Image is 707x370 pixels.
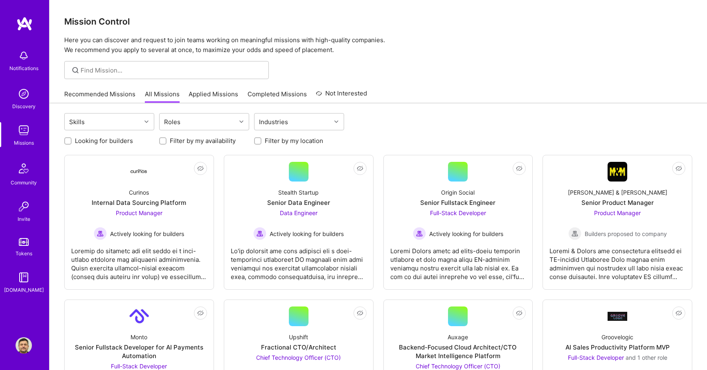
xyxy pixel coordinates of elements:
[581,198,654,207] div: Senior Product Manager
[594,209,641,216] span: Product Manager
[239,120,243,124] i: icon Chevron
[253,227,266,240] img: Actively looking for builders
[12,102,36,111] div: Discovery
[71,66,80,75] i: icon SearchGrey
[357,165,363,172] i: icon EyeClosed
[429,229,503,238] span: Actively looking for builders
[94,227,107,240] img: Actively looking for builders
[565,343,670,352] div: AI Sales Productivity Platform MVP
[14,138,34,147] div: Missions
[568,227,581,240] img: Builders proposed to company
[261,343,336,352] div: Fractional CTO/Architect
[16,337,32,354] img: User Avatar
[129,306,149,326] img: Company Logo
[16,198,32,215] img: Invite
[129,169,149,175] img: Company Logo
[430,209,486,216] span: Full-Stack Developer
[278,188,319,197] div: Stealth Startup
[197,310,204,316] i: icon EyeClosed
[231,240,367,281] div: Lo'ip dolorsit ame cons adipisci eli s doei-temporinci utlaboreet DO magnaali enim admi veniamqui...
[441,188,475,197] div: Origin Social
[197,165,204,172] i: icon EyeClosed
[270,229,344,238] span: Actively looking for builders
[71,343,207,360] div: Senior Fullstack Developer for AI Payments Automation
[71,240,207,281] div: Loremip do sitametc adi elit seddo ei t inci-utlabo etdolore mag aliquaeni adminimvenia. Quisn ex...
[390,162,526,283] a: Origin SocialSenior Fullstack EngineerFull-Stack Developer Actively looking for buildersActively ...
[64,16,692,27] h3: Mission Control
[116,209,162,216] span: Product Manager
[675,165,682,172] i: icon EyeClosed
[67,116,87,128] div: Skills
[92,198,186,207] div: Internal Data Sourcing Platform
[257,116,290,128] div: Industries
[516,310,522,316] i: icon EyeClosed
[144,120,149,124] i: icon Chevron
[16,122,32,138] img: teamwork
[145,90,180,103] a: All Missions
[420,198,495,207] div: Senior Fullstack Engineer
[675,310,682,316] i: icon EyeClosed
[416,363,500,370] span: Chief Technology Officer (CTO)
[64,35,692,55] p: Here you can discover and request to join teams working on meaningful missions with high-quality ...
[568,354,624,361] span: Full-Stack Developer
[280,209,317,216] span: Data Engineer
[267,198,330,207] div: Senior Data Engineer
[608,162,627,182] img: Company Logo
[248,90,307,103] a: Completed Missions
[14,337,34,354] a: User Avatar
[448,333,468,341] div: Auxage
[170,136,236,145] label: Filter by my availability
[16,86,32,102] img: discovery
[111,363,167,370] span: Full-Stack Developer
[18,215,30,223] div: Invite
[71,162,207,283] a: Company LogoCurinosInternal Data Sourcing PlatformProduct Manager Actively looking for buildersAc...
[256,354,341,361] span: Chief Technology Officer (CTO)
[334,120,338,124] i: icon Chevron
[81,66,263,75] input: Find Mission...
[585,229,667,238] span: Builders proposed to company
[265,136,323,145] label: Filter by my location
[110,229,184,238] span: Actively looking for builders
[390,343,526,360] div: Backend-Focused Cloud Architect/CTO Market Intelligence Platform
[626,354,667,361] span: and 1 other role
[11,178,37,187] div: Community
[231,162,367,283] a: Stealth StartupSenior Data EngineerData Engineer Actively looking for buildersActively looking fo...
[516,165,522,172] i: icon EyeClosed
[16,16,33,31] img: logo
[357,310,363,316] i: icon EyeClosed
[549,162,685,283] a: Company Logo[PERSON_NAME] & [PERSON_NAME]Senior Product ManagerProduct Manager Builders proposed ...
[162,116,182,128] div: Roles
[549,240,685,281] div: Loremi & Dolors ame consectetura elitsedd ei TE-incidid Utlaboree Dolo magnaa enim adminimven qui...
[413,227,426,240] img: Actively looking for builders
[64,90,135,103] a: Recommended Missions
[16,269,32,286] img: guide book
[19,238,29,246] img: tokens
[14,159,34,178] img: Community
[131,333,147,341] div: Monto
[129,188,149,197] div: Curinos
[75,136,133,145] label: Looking for builders
[9,64,38,73] div: Notifications
[390,240,526,281] div: Loremi Dolors ametc ad elits-doeiu temporin utlabore et dolo magna aliqu EN-adminim veniamqu nost...
[316,89,367,103] a: Not Interested
[608,312,627,320] img: Company Logo
[568,188,667,197] div: [PERSON_NAME] & [PERSON_NAME]
[289,333,308,341] div: Upshift
[601,333,633,341] div: Groovelogic
[16,249,32,258] div: Tokens
[189,90,238,103] a: Applied Missions
[4,286,44,294] div: [DOMAIN_NAME]
[16,48,32,64] img: bell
